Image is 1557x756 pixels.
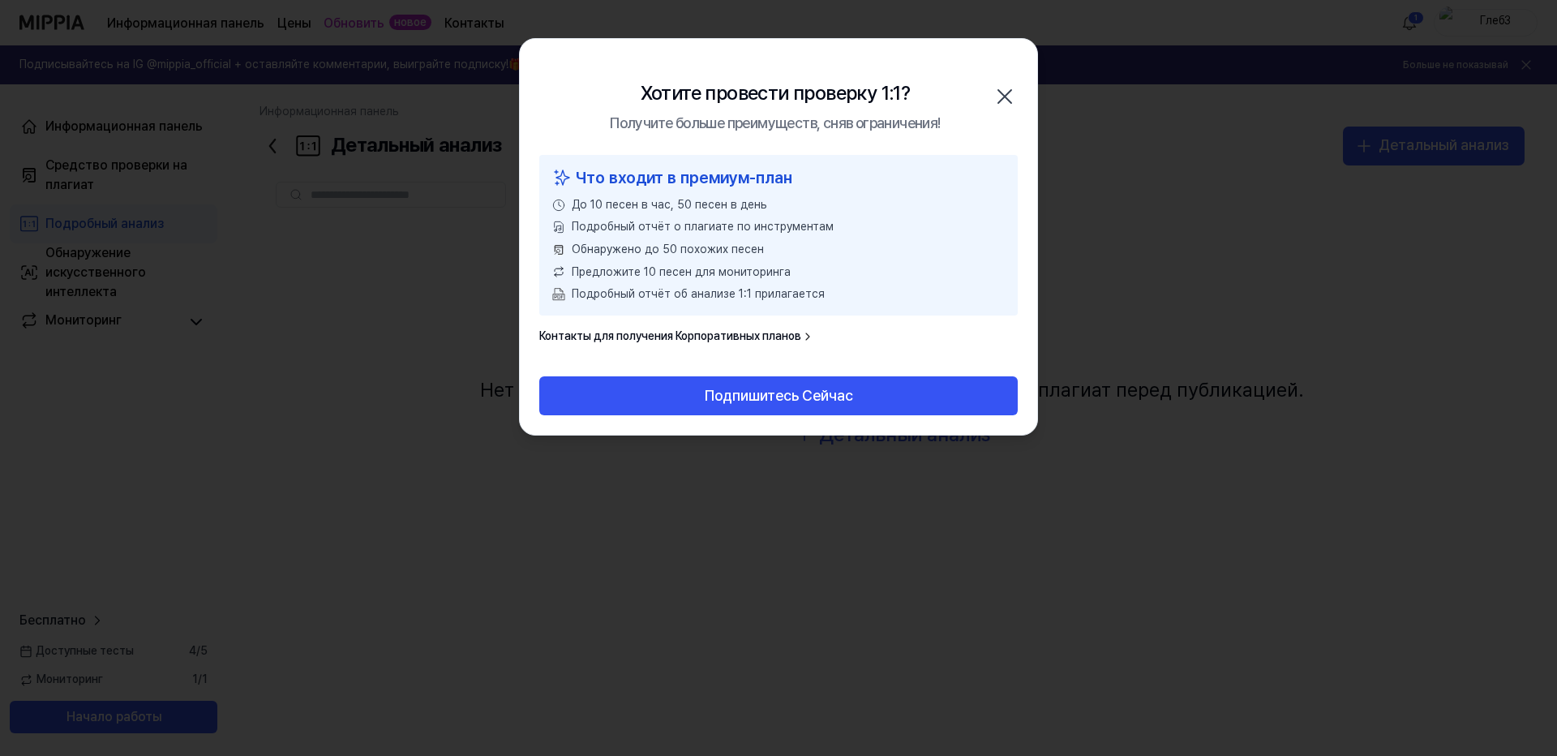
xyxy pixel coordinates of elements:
[572,287,825,300] ya-tr-span: Подробный отчёт об анализе 1:1 прилагается
[705,384,853,408] ya-tr-span: Подпишитесь Сейчас
[572,220,834,233] ya-tr-span: Подробный отчёт о плагиате по инструментам
[552,288,565,301] img: Загрузка в формате PDF
[572,265,791,278] ya-tr-span: Предложите 10 песен для мониторинга
[552,165,572,191] img: значок с блестками
[610,114,940,131] ya-tr-span: Получите больше преимуществ, сняв ограничения!
[572,243,764,256] ya-tr-span: Обнаружено до 50 похожих песен
[641,81,911,105] ya-tr-span: Хотите провести проверку 1:1?
[572,198,767,211] ya-tr-span: До 10 песен в час, 50 песен в день
[575,165,792,191] ya-tr-span: Что входит в премиум-план
[539,376,1018,415] button: Подпишитесь Сейчас
[539,329,814,345] a: Контакты для получения Корпоративных планов
[539,329,801,345] ya-tr-span: Контакты для получения Корпоративных планов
